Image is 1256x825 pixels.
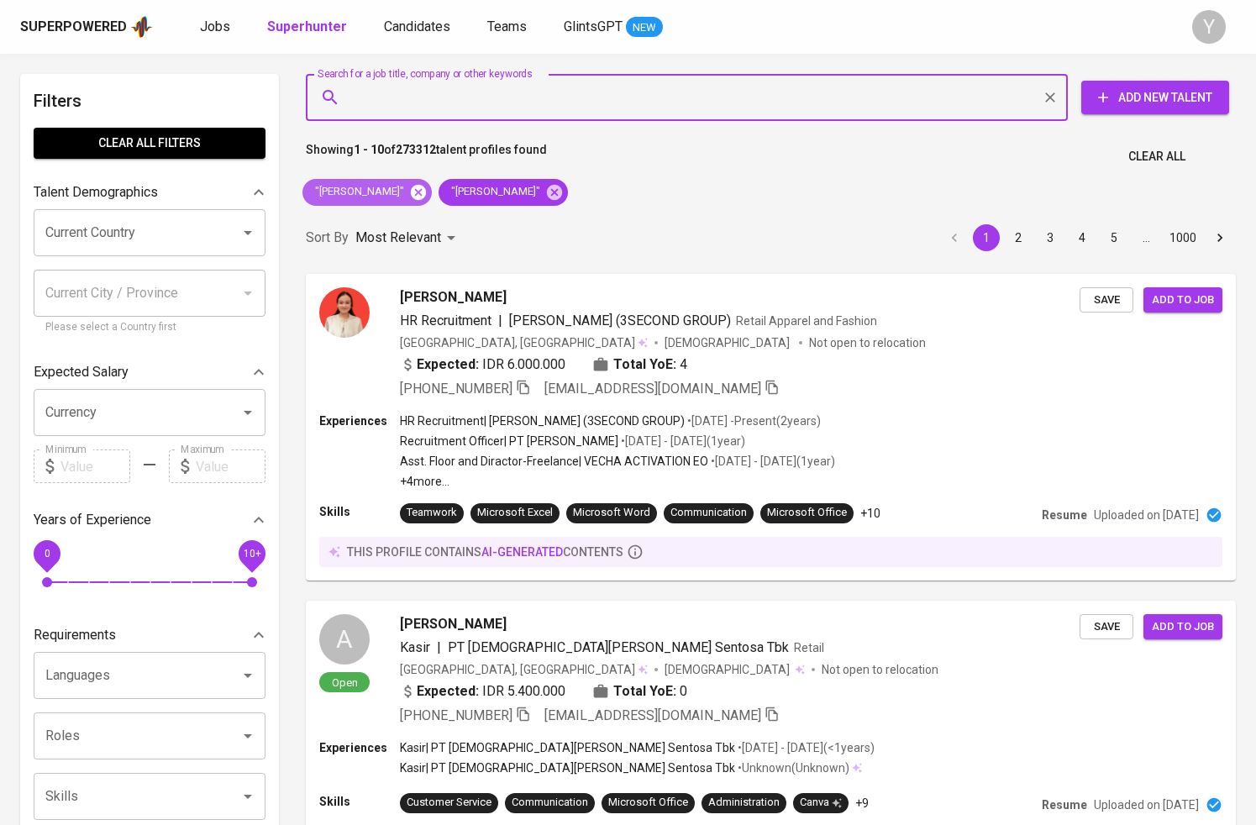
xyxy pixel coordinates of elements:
div: Teamwork [407,505,457,521]
span: HR Recruitment [400,313,491,328]
p: Resume [1042,507,1087,523]
div: Microsoft Office [767,505,847,521]
input: Value [60,449,130,483]
button: Go to page 5 [1101,224,1127,251]
button: Add to job [1143,287,1222,313]
button: Open [236,401,260,424]
span: 10+ [243,548,260,560]
span: [PERSON_NAME] [400,614,507,634]
nav: pagination navigation [938,224,1236,251]
div: Superpowered [20,18,127,37]
button: Add New Talent [1081,81,1229,114]
span: [PERSON_NAME] [400,287,507,307]
p: Most Relevant [355,228,441,248]
p: Expected Salary [34,362,129,382]
a: Candidates [384,17,454,38]
div: … [1133,229,1159,246]
div: Microsoft Excel [477,505,553,521]
button: Go to page 4 [1069,224,1096,251]
div: Most Relevant [355,223,461,254]
button: page 1 [973,224,1000,251]
span: "[PERSON_NAME]" [302,184,414,200]
p: Talent Demographics [34,182,158,202]
img: 1361d122a13f0338b514b5bac5e2ddb1.jpg [319,287,370,338]
span: [PHONE_NUMBER] [400,707,512,723]
p: Showing of talent profiles found [306,141,547,172]
button: Open [236,785,260,808]
div: Y [1192,10,1226,44]
p: Years of Experience [34,510,151,530]
button: Go to next page [1206,224,1233,251]
div: Requirements [34,618,265,652]
p: Experiences [319,739,400,756]
div: Years of Experience [34,503,265,537]
div: [GEOGRAPHIC_DATA], [GEOGRAPHIC_DATA] [400,661,648,678]
span: 0 [44,548,50,560]
p: • [DATE] - [DATE] ( 1 year ) [708,453,835,470]
p: Asst. Floor and Diractor-Freelance | VECHA ACTIVATION EO [400,453,708,470]
span: [PHONE_NUMBER] [400,381,512,397]
div: "[PERSON_NAME]" [439,179,568,206]
span: Add to job [1152,617,1214,637]
p: • [DATE] - [DATE] ( <1 years ) [735,739,875,756]
span: Retail [794,641,824,654]
span: Clear All [1128,146,1185,167]
span: [EMAIL_ADDRESS][DOMAIN_NAME] [544,707,761,723]
b: 1 - 10 [354,143,384,156]
span: [DEMOGRAPHIC_DATA] [665,661,792,678]
b: Expected: [417,355,479,375]
p: Skills [319,503,400,520]
span: Retail Apparel and Fashion [736,314,877,328]
span: | [437,638,441,658]
p: Not open to relocation [822,661,938,678]
div: Microsoft Word [573,505,650,521]
div: [GEOGRAPHIC_DATA], [GEOGRAPHIC_DATA] [400,334,648,351]
p: Experiences [319,412,400,429]
img: app logo [130,14,153,39]
div: Administration [708,795,780,811]
span: PT [DEMOGRAPHIC_DATA][PERSON_NAME] Sentosa Tbk [448,639,789,655]
span: [EMAIL_ADDRESS][DOMAIN_NAME] [544,381,761,397]
p: Not open to relocation [809,334,926,351]
button: Go to page 1000 [1164,224,1201,251]
a: GlintsGPT NEW [564,17,663,38]
span: 4 [680,355,687,375]
button: Open [236,664,260,687]
div: Talent Demographics [34,176,265,209]
button: Clear All [1122,141,1192,172]
button: Clear [1038,86,1062,109]
span: Save [1088,291,1125,310]
span: NEW [626,19,663,36]
button: Save [1080,614,1133,640]
div: Communication [512,795,588,811]
b: Expected: [417,681,479,702]
p: HR Recruitment | [PERSON_NAME] (3SECOND GROUP) [400,412,685,429]
button: Open [236,724,260,748]
input: Value [196,449,265,483]
span: Candidates [384,18,450,34]
p: Requirements [34,625,116,645]
span: Jobs [200,18,230,34]
button: Save [1080,287,1133,313]
p: Resume [1042,796,1087,813]
span: Add New Talent [1095,87,1216,108]
div: Customer Service [407,795,491,811]
p: • [DATE] - [DATE] ( 1 year ) [618,433,745,449]
p: Recruitment Officer | PT [PERSON_NAME] [400,433,618,449]
a: Teams [487,17,530,38]
div: IDR 5.400.000 [400,681,565,702]
span: Kasir [400,639,430,655]
p: this profile contains contents [347,544,623,560]
p: Kasir | PT [DEMOGRAPHIC_DATA][PERSON_NAME] Sentosa Tbk [400,739,735,756]
p: Skills [319,793,400,810]
p: Sort By [306,228,349,248]
span: AI-generated [481,545,563,559]
div: Expected Salary [34,355,265,389]
button: Add to job [1143,614,1222,640]
p: • Unknown ( Unknown ) [735,759,849,776]
span: Save [1088,617,1125,637]
div: A [319,614,370,665]
button: Go to page 3 [1037,224,1064,251]
p: • [DATE] - Present ( 2 years ) [685,412,821,429]
span: "[PERSON_NAME]" [439,184,550,200]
